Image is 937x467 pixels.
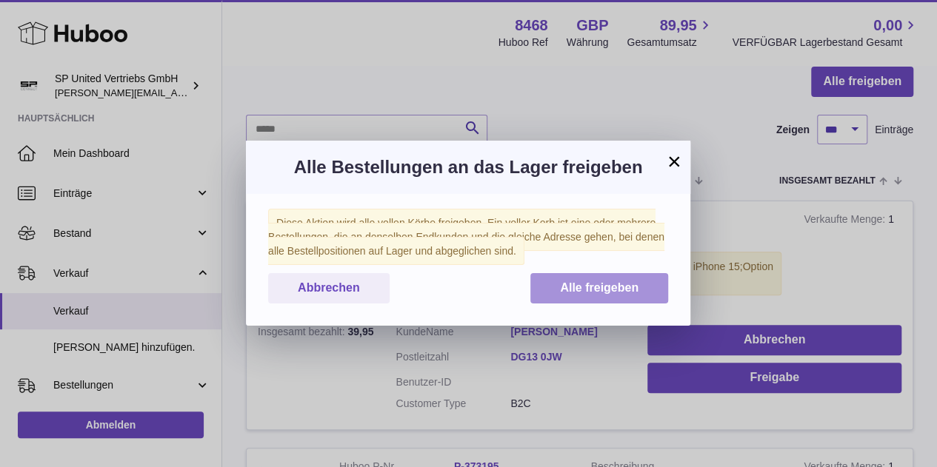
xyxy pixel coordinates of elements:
[268,155,668,179] h3: Alle Bestellungen an das Lager freigeben
[665,152,683,170] button: ×
[298,281,360,294] span: Abbrechen
[560,281,638,294] span: Alle freigeben
[268,209,664,265] span: Diese Aktion wird alle vollen Körbe freigeben. Ein voller Korb ist eine oder mehrere Bestellungen...
[268,273,390,303] button: Abbrechen
[530,273,668,303] button: Alle freigeben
